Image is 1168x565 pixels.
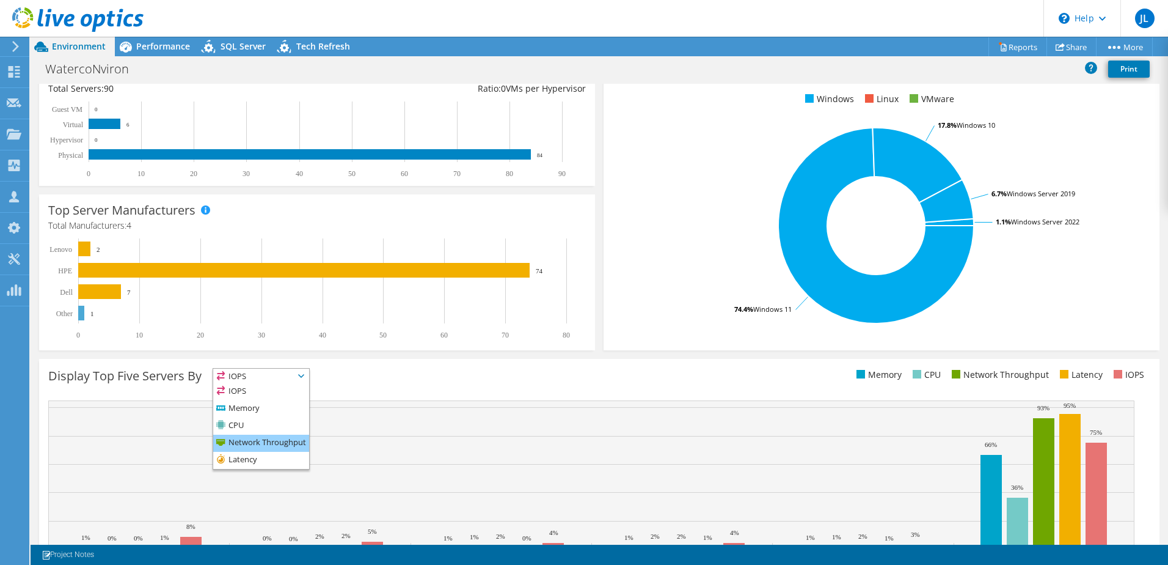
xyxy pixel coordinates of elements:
[1057,368,1103,382] li: Latency
[76,331,80,339] text: 0
[97,246,100,253] text: 2
[289,535,298,542] text: 0%
[213,401,309,418] li: Memory
[52,105,82,114] text: Guest VM
[317,82,586,95] div: Ratio: VMs per Hypervisor
[40,62,148,76] h1: WatercoNviron
[108,534,117,542] text: 0%
[938,120,957,130] tspan: 17.8%
[911,531,920,538] text: 3%
[502,331,509,339] text: 70
[90,310,94,317] text: 1
[910,368,941,382] li: CPU
[190,169,197,178] text: 20
[60,288,73,297] text: Dell
[213,435,309,452] li: Network Throughput
[104,83,114,94] span: 90
[440,331,448,339] text: 60
[87,169,90,178] text: 0
[48,204,195,217] h3: Top Server Manufacturers
[127,289,131,296] text: 7
[126,122,130,128] text: 6
[563,331,570,339] text: 80
[624,534,633,541] text: 1%
[58,151,83,160] text: Physical
[213,383,309,401] li: IOPS
[213,452,309,469] li: Latency
[160,534,169,541] text: 1%
[1037,404,1049,412] text: 93%
[137,169,145,178] text: 10
[988,37,1047,56] a: Reports
[1059,13,1070,24] svg: \n
[48,82,317,95] div: Total Servers:
[443,534,453,542] text: 1%
[802,92,854,106] li: Windows
[862,92,899,106] li: Linux
[501,83,506,94] span: 0
[907,92,954,106] li: VMware
[957,120,995,130] tspan: Windows 10
[853,368,902,382] li: Memory
[197,331,204,339] text: 20
[368,528,377,535] text: 5%
[1108,61,1150,78] a: Print
[50,136,83,144] text: Hypervisor
[506,169,513,178] text: 80
[221,40,266,52] span: SQL Server
[134,534,143,542] text: 0%
[95,137,98,143] text: 0
[296,40,350,52] span: Tech Refresh
[470,533,479,541] text: 1%
[126,220,131,231] span: 4
[1096,37,1153,56] a: More
[213,369,309,383] span: IOPS
[1090,429,1102,436] text: 75%
[95,106,98,113] text: 0
[730,529,739,536] text: 4%
[319,331,326,339] text: 40
[858,533,867,540] text: 2%
[296,169,303,178] text: 40
[991,189,1007,198] tspan: 6.7%
[549,529,558,536] text: 4%
[1064,402,1076,409] text: 95%
[885,534,894,542] text: 1%
[806,534,815,541] text: 1%
[52,40,106,52] span: Environment
[453,169,461,178] text: 70
[1135,9,1155,28] span: JL
[49,245,72,254] text: Lenovo
[1011,217,1079,226] tspan: Windows Server 2022
[213,418,309,435] li: CPU
[734,305,753,314] tspan: 74.4%
[558,169,566,178] text: 90
[401,169,408,178] text: 60
[243,169,250,178] text: 30
[985,441,997,448] text: 66%
[315,533,324,540] text: 2%
[753,305,792,314] tspan: Windows 11
[677,533,686,540] text: 2%
[58,267,72,275] text: HPE
[949,368,1049,382] li: Network Throughput
[33,547,103,563] a: Project Notes
[522,534,531,542] text: 0%
[186,523,195,530] text: 8%
[1007,189,1075,198] tspan: Windows Server 2019
[496,533,505,540] text: 2%
[1046,37,1097,56] a: Share
[63,120,84,129] text: Virtual
[537,152,543,158] text: 84
[1011,484,1023,491] text: 36%
[703,534,712,541] text: 1%
[136,331,143,339] text: 10
[81,534,90,541] text: 1%
[341,532,351,539] text: 2%
[48,219,586,232] h4: Total Manufacturers:
[136,40,190,52] span: Performance
[536,267,543,275] text: 74
[996,217,1011,226] tspan: 1.1%
[651,533,660,540] text: 2%
[379,331,387,339] text: 50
